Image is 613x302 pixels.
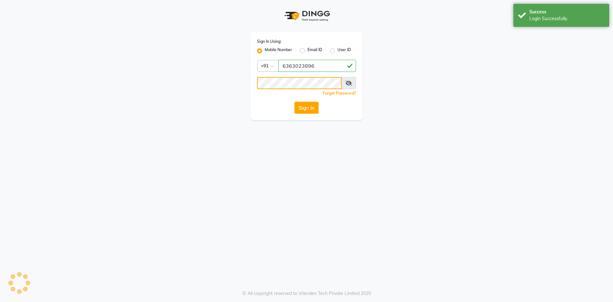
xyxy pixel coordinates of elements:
a: Forgot Password? [323,91,356,96]
label: Sign In Using: [257,39,281,44]
label: Email ID [307,47,322,55]
input: Username [257,77,342,89]
input: Username [278,60,356,72]
div: Success [529,9,604,15]
div: Login Successfully. [529,15,604,22]
label: Mobile Number [265,47,292,55]
img: logo1.svg [281,6,332,25]
label: User ID [337,47,351,55]
button: Sign In [294,102,319,114]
